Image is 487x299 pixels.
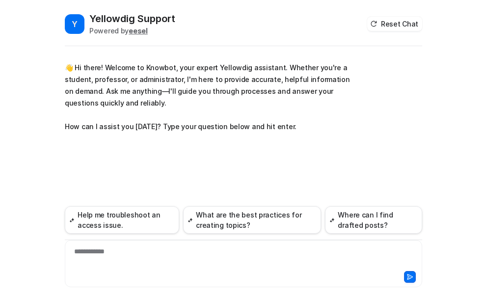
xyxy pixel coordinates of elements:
b: eesel [129,27,148,35]
button: Help me troubleshoot an access issue. [65,206,179,234]
p: 👋 Hi there! Welcome to Knowbot, your expert Yellowdig assistant. Whether you're a student, profes... [65,62,352,133]
span: Y [65,14,84,34]
button: Where can I find drafted posts? [325,206,422,234]
button: What are the best practices for creating topics? [183,206,321,234]
h2: Yellowdig Support [89,12,175,26]
div: Powered by [89,26,175,36]
button: Reset Chat [367,17,422,31]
